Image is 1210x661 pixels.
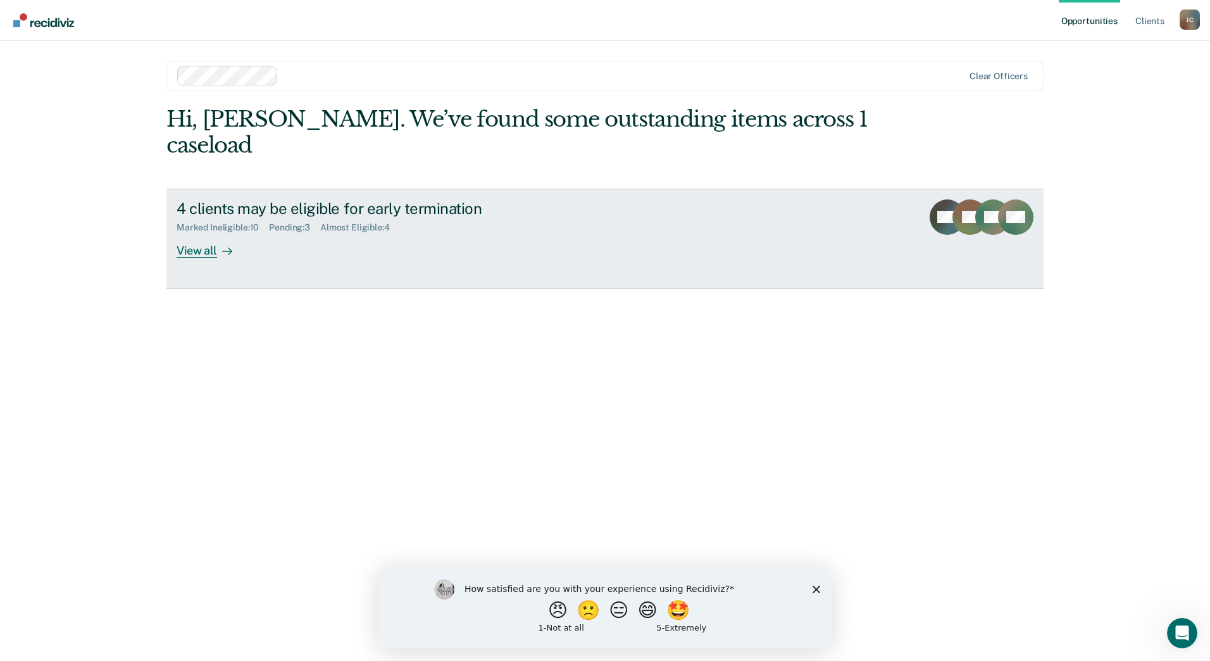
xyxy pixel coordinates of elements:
a: 4 clients may be eligible for early terminationMarked Ineligible:10Pending:3Almost Eligible:4View... [166,189,1044,289]
div: 4 clients may be eligible for early termination [177,199,621,218]
div: Clear officers [970,71,1028,82]
div: Pending : 3 [269,222,320,233]
iframe: Intercom live chat [1167,618,1197,648]
div: Almost Eligible : 4 [320,222,400,233]
div: Marked Ineligible : 10 [177,222,269,233]
button: Profile dropdown button [1180,9,1200,30]
img: Recidiviz [13,13,74,27]
div: Hi, [PERSON_NAME]. We’ve found some outstanding items across 1 caseload [166,106,868,158]
div: J C [1180,9,1200,30]
div: View all [177,233,247,258]
iframe: Survey by Kim from Recidiviz [378,567,832,648]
